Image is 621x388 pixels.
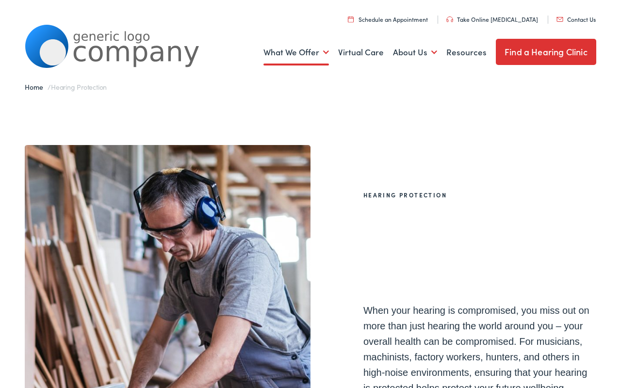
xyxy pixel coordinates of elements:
a: Contact Us [556,15,596,23]
span: / [25,82,107,92]
a: Virtual Care [338,34,384,70]
span: Hearing Protection [51,82,107,92]
h2: Hearing Protection [363,192,596,198]
img: utility icon [556,17,563,22]
a: Resources [446,34,487,70]
a: Take Online [MEDICAL_DATA] [446,15,538,23]
a: About Us [393,34,437,70]
img: utility icon [446,16,453,22]
a: Home [25,82,48,92]
a: Find a Hearing Clinic [496,39,596,65]
a: What We Offer [263,34,329,70]
img: utility icon [348,16,354,22]
a: Schedule an Appointment [348,15,428,23]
